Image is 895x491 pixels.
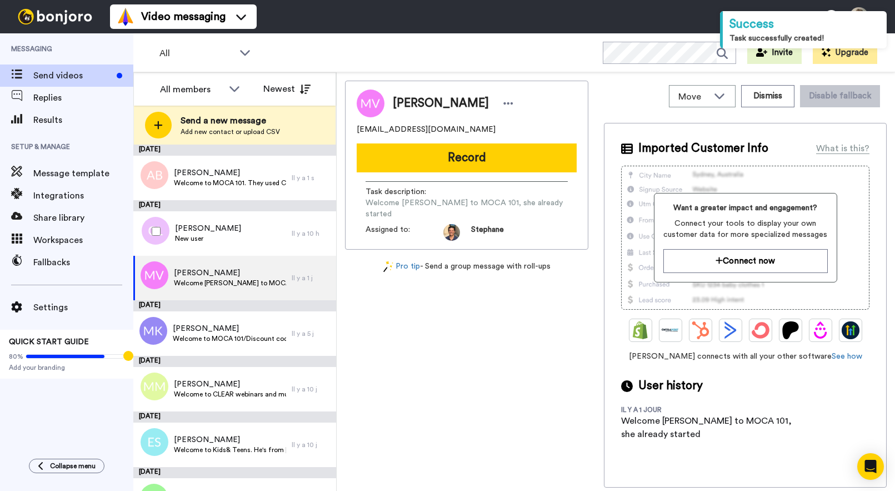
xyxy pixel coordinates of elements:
[621,405,693,414] div: il y a 1 jour
[174,167,286,178] span: [PERSON_NAME]
[174,279,286,287] span: Welcome [PERSON_NAME] to MOCA 101, she already started
[9,338,89,346] span: QUICK START GUIDE
[33,69,112,82] span: Send videos
[123,351,133,361] div: Tooltip anchor
[292,229,331,238] div: Il y a 10 h
[443,224,460,241] img: da5f5293-2c7b-4288-972f-10acbc376891-1597253892.jpg
[638,140,768,157] span: Imported Customer Info
[662,321,679,339] img: Ontraport
[741,85,794,107] button: Dismiss
[471,224,504,241] span: Stephane
[383,261,420,272] a: Pro tip
[133,200,336,211] div: [DATE]
[638,378,703,394] span: User history
[175,223,241,234] span: [PERSON_NAME]
[729,33,880,44] div: Task successfully created!
[174,390,286,399] span: Welcome to CLEAR webinars and multiple courses from 101+201
[292,274,331,282] div: Il y a 1 j
[174,434,287,445] span: [PERSON_NAME]
[255,78,319,100] button: Newest
[141,161,168,189] img: ab.png
[33,256,133,269] span: Fallbacks
[292,173,331,182] div: Il y a 1 s
[357,90,384,117] img: Image of Marie-Flore Vallieres
[812,321,829,339] img: Drip
[141,373,168,400] img: mm.png
[174,379,286,390] span: [PERSON_NAME]
[33,234,133,247] span: Workspaces
[722,321,739,339] img: ActiveCampaign
[800,85,880,107] button: Disable fallback
[141,261,168,289] img: mv.png
[181,114,280,127] span: Send a new message
[842,321,859,339] img: GoHighLevel
[663,218,828,240] span: Connect your tools to display your own customer data for more specialized messages
[292,440,331,449] div: Il y a 10 j
[621,414,799,441] div: Welcome [PERSON_NAME] to MOCA 101, she already started
[174,267,286,279] span: [PERSON_NAME]
[174,445,287,454] span: Welcome to Kids& Teens. He's from [US_STATE], [GEOGRAPHIC_DATA]
[345,261,588,272] div: - Send a group message with roll-ups
[729,16,880,33] div: Success
[181,127,280,136] span: Add new contact or upload CSV
[133,300,336,311] div: [DATE]
[366,197,568,220] span: Welcome [PERSON_NAME] to MOCA 101, she already started
[175,234,241,243] span: New user
[292,329,331,338] div: Il y a 5 j
[357,143,577,172] button: Record
[33,113,133,127] span: Results
[782,321,799,339] img: Patreon
[159,47,234,60] span: All
[29,459,104,473] button: Collapse menu
[621,351,869,362] span: [PERSON_NAME] connects with all your other software
[139,317,167,345] img: mk.png
[133,467,336,478] div: [DATE]
[9,352,23,361] span: 80%
[141,428,168,456] img: es.png
[33,301,133,314] span: Settings
[9,363,124,372] span: Add your branding
[33,91,133,105] span: Replies
[813,42,877,64] button: Upgrade
[141,9,226,24] span: Video messaging
[173,334,286,343] span: Welcome to MOCA 101/Discount code CLEARtps50/Is also interested in MOCA 201. I told them the disc...
[383,261,393,272] img: magic-wand.svg
[117,8,134,26] img: vm-color.svg
[752,321,769,339] img: ConvertKit
[678,90,708,103] span: Move
[33,211,133,225] span: Share library
[747,42,802,64] button: Invite
[692,321,709,339] img: Hubspot
[160,83,223,96] div: All members
[632,321,649,339] img: Shopify
[832,353,862,360] a: See how
[13,9,97,24] img: bj-logo-header-white.svg
[663,249,828,273] button: Connect now
[50,462,96,470] span: Collapse menu
[33,167,133,180] span: Message template
[663,202,828,214] span: Want a greater impact and engagement?
[357,124,496,135] span: [EMAIL_ADDRESS][DOMAIN_NAME]
[133,356,336,367] div: [DATE]
[393,95,489,112] span: [PERSON_NAME]
[816,142,869,155] div: What is this?
[174,178,286,187] span: Welcome to MOCA 101. They used CLEAR123MOCA discount code.
[857,453,884,480] div: Open Intercom Messenger
[292,385,331,394] div: Il y a 10 j
[33,189,133,202] span: Integrations
[366,224,443,241] span: Assigned to:
[133,145,336,156] div: [DATE]
[133,411,336,423] div: [DATE]
[366,186,443,197] span: Task description :
[173,323,286,334] span: [PERSON_NAME]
